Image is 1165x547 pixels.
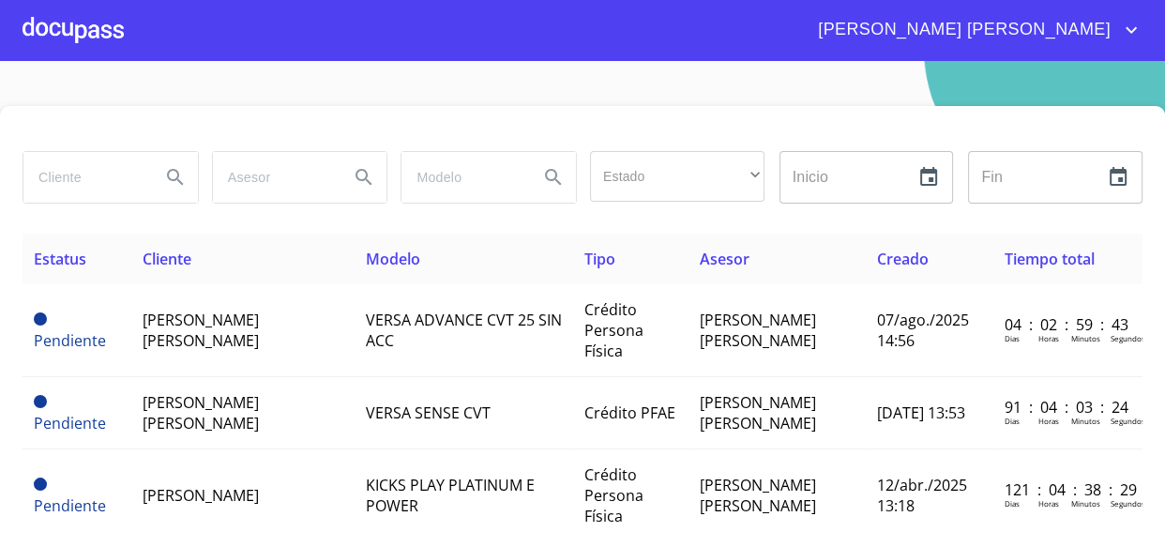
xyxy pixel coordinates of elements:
[1038,498,1059,509] p: Horas
[584,249,615,269] span: Tipo
[584,464,643,526] span: Crédito Persona Física
[1071,333,1100,343] p: Minutos
[531,155,576,200] button: Search
[1111,498,1145,509] p: Segundos
[877,403,965,423] span: [DATE] 13:53
[366,249,420,269] span: Modelo
[143,392,259,433] span: [PERSON_NAME] [PERSON_NAME]
[1005,498,1020,509] p: Dias
[34,249,86,269] span: Estatus
[584,299,643,361] span: Crédito Persona Física
[366,475,535,516] span: KICKS PLAY PLATINUM E POWER
[1005,479,1131,500] p: 121 : 04 : 38 : 29
[1005,314,1131,335] p: 04 : 02 : 59 : 43
[700,475,816,516] span: [PERSON_NAME] [PERSON_NAME]
[366,310,562,351] span: VERSA ADVANCE CVT 25 SIN ACC
[153,155,198,200] button: Search
[1005,397,1131,418] p: 91 : 04 : 03 : 24
[804,15,1120,45] span: [PERSON_NAME] [PERSON_NAME]
[590,151,764,202] div: ​
[877,310,969,351] span: 07/ago./2025 14:56
[34,413,106,433] span: Pendiente
[34,495,106,516] span: Pendiente
[34,330,106,351] span: Pendiente
[23,152,145,203] input: search
[877,475,967,516] span: 12/abr./2025 13:18
[143,310,259,351] span: [PERSON_NAME] [PERSON_NAME]
[213,152,335,203] input: search
[1111,333,1145,343] p: Segundos
[1071,416,1100,426] p: Minutos
[366,403,491,423] span: VERSA SENSE CVT
[341,155,386,200] button: Search
[34,312,47,326] span: Pendiente
[34,395,47,408] span: Pendiente
[143,249,191,269] span: Cliente
[1038,416,1059,426] p: Horas
[700,249,749,269] span: Asesor
[584,403,675,423] span: Crédito PFAE
[1005,416,1020,426] p: Dias
[1071,498,1100,509] p: Minutos
[1005,333,1020,343] p: Dias
[1038,333,1059,343] p: Horas
[877,249,929,269] span: Creado
[804,15,1142,45] button: account of current user
[401,152,523,203] input: search
[1111,416,1145,426] p: Segundos
[34,478,47,491] span: Pendiente
[700,392,816,433] span: [PERSON_NAME] [PERSON_NAME]
[1005,249,1095,269] span: Tiempo total
[143,485,259,506] span: [PERSON_NAME]
[700,310,816,351] span: [PERSON_NAME] [PERSON_NAME]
